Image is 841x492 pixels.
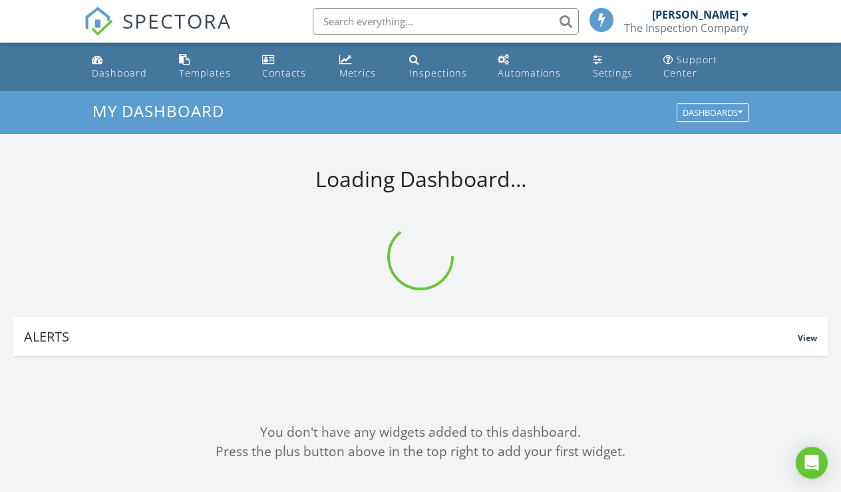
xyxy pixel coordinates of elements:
[92,67,147,79] div: Dashboard
[92,100,224,122] span: My Dashboard
[796,447,828,479] div: Open Intercom Messenger
[663,53,717,79] div: Support Center
[179,67,231,79] div: Templates
[86,48,162,86] a: Dashboard
[313,8,579,35] input: Search everything...
[652,8,739,21] div: [PERSON_NAME]
[798,332,817,344] span: View
[404,48,482,86] a: Inspections
[624,21,749,35] div: The Inspection Company
[683,109,743,118] div: Dashboards
[84,18,232,46] a: SPECTORA
[658,48,754,86] a: Support Center
[24,328,798,346] div: Alerts
[13,442,828,461] div: Press the plus button above in the top right to add your first widget.
[122,7,232,35] span: SPECTORA
[13,423,828,442] div: You don't have any widgets added to this dashboard.
[174,48,246,86] a: Templates
[257,48,323,86] a: Contacts
[409,67,467,79] div: Inspections
[492,48,576,86] a: Automations (Basic)
[588,48,648,86] a: Settings
[334,48,394,86] a: Metrics
[84,7,113,36] img: The Best Home Inspection Software - Spectora
[593,67,633,79] div: Settings
[677,104,749,123] button: Dashboards
[262,67,306,79] div: Contacts
[498,67,561,79] div: Automations
[339,67,376,79] div: Metrics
